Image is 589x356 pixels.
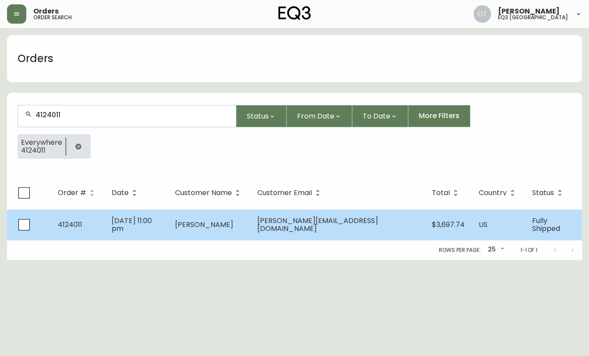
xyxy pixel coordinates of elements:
span: Fully Shipped [532,216,560,234]
span: Customer Email [257,189,323,197]
span: Country [479,190,507,195]
span: To Date [363,111,390,122]
img: 5d4d18d254ded55077432b49c4cb2919 [473,5,491,23]
h5: eq3 [GEOGRAPHIC_DATA] [498,15,568,20]
span: [PERSON_NAME][EMAIL_ADDRESS][DOMAIN_NAME] [257,216,378,234]
button: From Date [287,105,352,127]
span: $3,697.74 [432,220,465,230]
span: 4124011 [58,220,82,230]
img: logo [278,6,311,20]
span: [PERSON_NAME] [175,220,233,230]
h5: order search [33,15,72,20]
span: More Filters [419,111,459,121]
span: Customer Name [175,190,232,195]
input: Search [35,111,229,119]
span: Orders [33,8,59,15]
p: 1-1 of 1 [520,246,537,254]
p: Rows per page: [439,246,480,254]
span: Total [432,189,461,197]
button: More Filters [408,105,470,127]
h1: Orders [18,51,53,66]
span: Customer Name [175,189,243,197]
span: From Date [297,111,334,122]
span: Total [432,190,450,195]
span: [DATE] 11:00 pm [112,216,152,234]
span: Date [112,190,129,195]
span: [PERSON_NAME] [498,8,560,15]
span: Customer Email [257,190,312,195]
span: Country [479,189,518,197]
span: Everywhere [21,139,62,147]
span: 4124011 [21,147,62,154]
div: 25 [484,243,506,257]
span: US [479,220,487,230]
button: To Date [352,105,408,127]
span: Order # [58,189,98,197]
span: Status [247,111,269,122]
span: Date [112,189,140,197]
span: Status [532,189,565,197]
span: Order # [58,190,86,195]
button: Status [236,105,287,127]
span: Status [532,190,554,195]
